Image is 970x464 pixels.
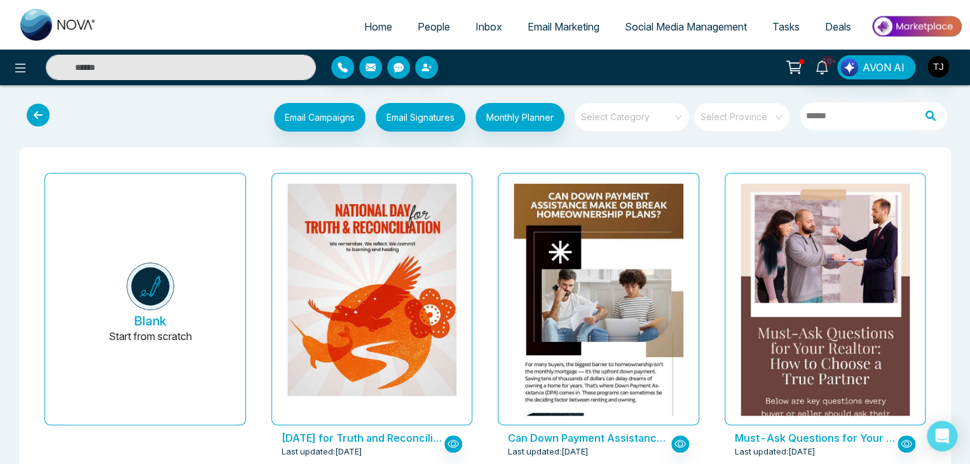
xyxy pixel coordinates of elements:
[376,103,465,132] button: Email Signatures
[863,60,905,75] span: AVON AI
[475,103,564,132] button: Monthly Planner
[870,12,962,41] img: Market-place.gif
[282,430,444,446] p: National Day for Truth and Reconciliation
[515,15,612,39] a: Email Marketing
[352,15,405,39] a: Home
[264,110,365,123] a: Email Campaigns
[418,20,450,33] span: People
[822,55,833,67] span: 10+
[760,15,812,39] a: Tasks
[772,20,800,33] span: Tasks
[282,446,362,458] span: Last updated: [DATE]
[625,20,747,33] span: Social Media Management
[735,446,816,458] span: Last updated: [DATE]
[134,313,167,329] h5: Blank
[475,20,502,33] span: Inbox
[20,9,97,41] img: Nova CRM Logo
[126,263,174,310] img: novacrm
[274,103,365,132] button: Email Campaigns
[463,15,515,39] a: Inbox
[528,20,599,33] span: Email Marketing
[825,20,851,33] span: Deals
[508,430,671,446] p: Can Down Payment Assistance Make or Break Homeownership Plans?
[927,421,957,451] div: Open Intercom Messenger
[735,430,898,446] p: Must-Ask Questions for Your Realtor: How to Choose a True Partner
[202,184,541,395] img: novacrm
[807,55,837,78] a: 10+
[65,184,235,425] button: BlankStart from scratch
[812,15,864,39] a: Deals
[927,56,949,78] img: User Avatar
[365,103,465,135] a: Email Signatures
[465,103,564,135] a: Monthly Planner
[612,15,760,39] a: Social Media Management
[405,15,463,39] a: People
[364,20,392,33] span: Home
[109,329,192,359] p: Start from scratch
[840,58,858,76] img: Lead Flow
[837,55,915,79] button: AVON AI
[508,446,589,458] span: Last updated: [DATE]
